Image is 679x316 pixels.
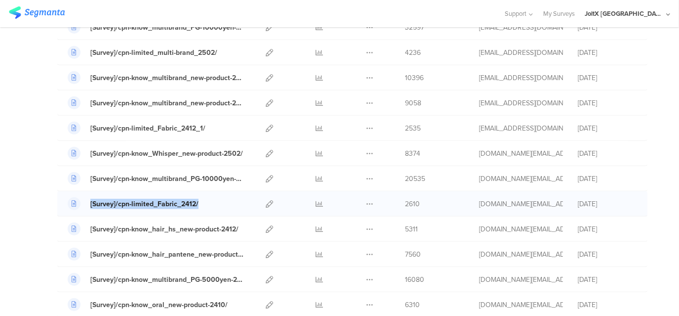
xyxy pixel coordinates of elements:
span: 2535 [405,123,421,134]
div: [DATE] [578,148,637,159]
div: [Survey]/cpn-know_multibrand_new-product-2502/ [90,98,244,108]
div: kumai.ik@pg.com [479,22,563,33]
div: yokoyama.ky@pg.com [479,300,563,310]
span: 5311 [405,224,418,234]
div: [DATE] [578,22,637,33]
div: [DATE] [578,224,637,234]
a: [Survey]/cpn-know_multibrand_PG-5000yen-2411/ [68,273,244,286]
span: 10396 [405,73,424,83]
div: [Survey]/cpn-know_multibrand_PG-10000yen-2504/ [90,22,244,33]
div: [DATE] [578,123,637,134]
span: Support [505,9,527,18]
div: [Survey]/cpn-limited_multi-brand_2502/ [90,47,217,58]
div: kumai.ik@pg.com [479,98,563,108]
span: 7560 [405,249,421,260]
img: segmanta logo [9,6,65,19]
span: 9058 [405,98,421,108]
span: 20535 [405,174,425,184]
div: nakamura.s.4@pg.com [479,123,563,134]
div: [DATE] [578,199,637,209]
div: [Survey]/cpn-know_hair_pantene_new-product-2412/ [90,249,244,260]
span: 32597 [405,22,424,33]
div: [Survey]/cpn-know_Whisper_new-product-2502/ [90,148,243,159]
span: 2610 [405,199,420,209]
span: 4236 [405,47,421,58]
div: yokoyama.ky@pg.com [479,148,563,159]
div: [Survey]/cpn-limited_Fabric_2412_1/ [90,123,205,134]
a: [Survey]/cpn-limited_Fabric_2412/ [68,197,199,210]
a: [Survey]/cpn-know_multibrand_new-product-2503/ [68,71,244,84]
span: 8374 [405,148,420,159]
div: yokoyama.ky@pg.com [479,274,563,285]
div: kumai.ik@pg.com [479,47,563,58]
div: [Survey]/cpn-know_multibrand_PG-10000yen-2501/ [90,174,244,184]
a: [Survey]/cpn-limited_multi-brand_2502/ [68,46,217,59]
div: [Survey]/cpn-limited_Fabric_2412/ [90,199,199,209]
div: yokoyama.ky@pg.com [479,174,563,184]
div: yokoyama.ky@pg.com [479,224,563,234]
a: [Survey]/cpn-know_oral_new-product-2410/ [68,298,228,311]
div: [Survey]/cpn-know_oral_new-product-2410/ [90,300,228,310]
div: kumai.ik@pg.com [479,73,563,83]
a: [Survey]/cpn-limited_Fabric_2412_1/ [68,122,205,135]
a: [Survey]/cpn-know_hair_pantene_new-product-2412/ [68,248,244,261]
a: [Survey]/cpn-know_hair_hs_new-product-2412/ [68,223,239,235]
a: [Survey]/cpn-know_multibrand_new-product-2502/ [68,96,244,109]
div: [DATE] [578,174,637,184]
div: [DATE] [578,47,637,58]
div: JoltX [GEOGRAPHIC_DATA] [585,9,664,18]
div: [DATE] [578,98,637,108]
div: [DATE] [578,300,637,310]
div: [DATE] [578,249,637,260]
a: [Survey]/cpn-know_Whisper_new-product-2502/ [68,147,243,160]
div: yokoyama.ky@pg.com [479,249,563,260]
div: [DATE] [578,73,637,83]
div: [DATE] [578,274,637,285]
div: [Survey]/cpn-know_multibrand_new-product-2503/ [90,73,244,83]
a: [Survey]/cpn-know_multibrand_PG-10000yen-2501/ [68,172,244,185]
span: 6310 [405,300,420,310]
span: 16080 [405,274,424,285]
div: yokoyama.ky@pg.com [479,199,563,209]
a: [Survey]/cpn-know_multibrand_PG-10000yen-2504/ [68,21,244,34]
div: [Survey]/cpn-know_multibrand_PG-5000yen-2411/ [90,274,244,285]
div: [Survey]/cpn-know_hair_hs_new-product-2412/ [90,224,239,234]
